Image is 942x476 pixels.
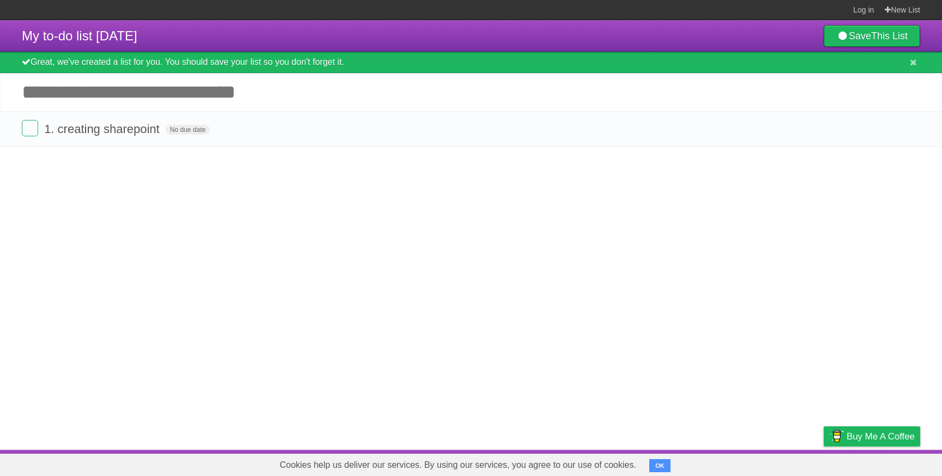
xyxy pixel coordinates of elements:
a: About [679,453,702,473]
a: Suggest a feature [852,453,920,473]
span: Buy me a coffee [847,427,915,446]
span: 1. creating sharepoint [44,122,162,136]
button: OK [649,459,671,472]
img: Buy me a coffee [829,427,844,445]
a: SaveThis List [824,25,920,47]
label: Done [22,120,38,136]
span: My to-do list [DATE] [22,28,137,43]
a: Buy me a coffee [824,426,920,447]
a: Privacy [810,453,838,473]
a: Developers [715,453,759,473]
b: This List [871,31,908,41]
span: No due date [166,125,210,135]
span: Cookies help us deliver our services. By using our services, you agree to our use of cookies. [269,454,647,476]
a: Terms [772,453,796,473]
